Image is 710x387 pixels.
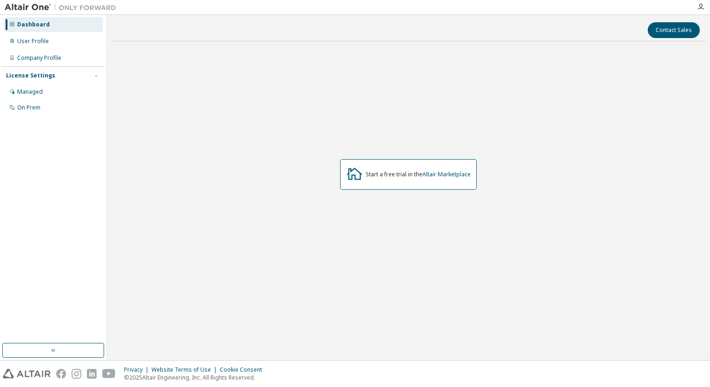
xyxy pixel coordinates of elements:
img: altair_logo.svg [3,369,51,379]
img: facebook.svg [56,369,66,379]
a: Altair Marketplace [422,170,471,178]
div: Dashboard [17,21,50,28]
img: youtube.svg [102,369,116,379]
img: Altair One [5,3,121,12]
div: Website Terms of Use [151,366,220,374]
p: © 2025 Altair Engineering, Inc. All Rights Reserved. [124,374,268,381]
img: instagram.svg [72,369,81,379]
div: Cookie Consent [220,366,268,374]
div: Privacy [124,366,151,374]
div: License Settings [6,72,55,79]
div: Company Profile [17,54,61,62]
img: linkedin.svg [87,369,97,379]
div: User Profile [17,38,49,45]
div: Managed [17,88,43,96]
div: On Prem [17,104,40,111]
div: Start a free trial in the [366,171,471,178]
button: Contact Sales [648,22,700,38]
